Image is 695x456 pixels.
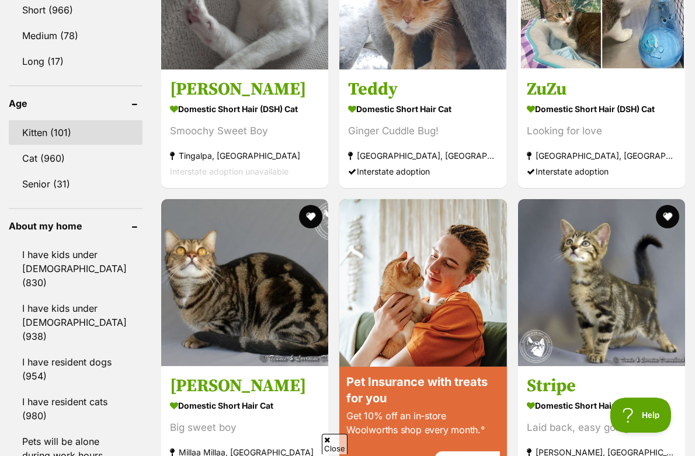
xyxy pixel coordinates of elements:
span: Close [322,434,347,454]
div: Looking for love [527,123,676,139]
h3: Teddy [348,78,498,100]
a: Medium (78) [9,23,143,48]
a: [PERSON_NAME] Domestic Short Hair (DSH) Cat Smoochy Sweet Boy Tingalpa, [GEOGRAPHIC_DATA] Interst... [161,69,328,188]
a: I have resident dogs (954) [9,350,143,388]
span: Interstate adoption unavailable [170,166,289,176]
a: Senior (31) [9,172,143,196]
h3: [PERSON_NAME] [170,78,319,100]
img: Benny - Domestic Short Hair Cat [161,199,328,366]
div: Ginger Cuddle Bug! [348,123,498,139]
div: Interstate adoption [348,163,498,179]
iframe: Help Scout Beacon - Open [610,398,672,433]
h3: Stripe [527,375,676,397]
img: Stripe - Domestic Short Hair Cat [518,199,685,366]
a: Teddy Domestic Short Hair Cat Ginger Cuddle Bug! [GEOGRAPHIC_DATA], [GEOGRAPHIC_DATA] Interstate ... [339,69,506,188]
a: I have resident cats (980) [9,389,143,428]
header: About my home [9,221,143,231]
strong: [GEOGRAPHIC_DATA], [GEOGRAPHIC_DATA] [348,148,498,163]
strong: Domestic Short Hair (DSH) Cat [170,100,319,117]
a: I have kids under [DEMOGRAPHIC_DATA] (938) [9,296,143,349]
strong: Tingalpa, [GEOGRAPHIC_DATA] [170,148,319,163]
h3: ZuZu [527,78,676,100]
div: Laid back, easy going [527,420,676,436]
div: Interstate adoption [527,163,676,179]
strong: Domestic Short Hair Cat [527,397,676,414]
a: I have kids under [DEMOGRAPHIC_DATA] (830) [9,242,143,295]
header: Age [9,98,143,109]
strong: Domestic Short Hair (DSH) Cat [527,100,676,117]
a: ZuZu Domestic Short Hair (DSH) Cat Looking for love [GEOGRAPHIC_DATA], [GEOGRAPHIC_DATA] Intersta... [518,69,685,188]
a: Cat (960) [9,146,143,170]
button: favourite [299,205,322,228]
a: Kitten (101) [9,120,143,145]
strong: [GEOGRAPHIC_DATA], [GEOGRAPHIC_DATA] [527,148,676,163]
strong: Domestic Short Hair Cat [170,397,319,414]
div: Smoochy Sweet Boy [170,123,319,139]
button: favourite [656,205,679,228]
strong: Domestic Short Hair Cat [348,100,498,117]
div: Big sweet boy [170,420,319,436]
a: Long (17) [9,49,143,74]
h3: [PERSON_NAME] [170,375,319,397]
